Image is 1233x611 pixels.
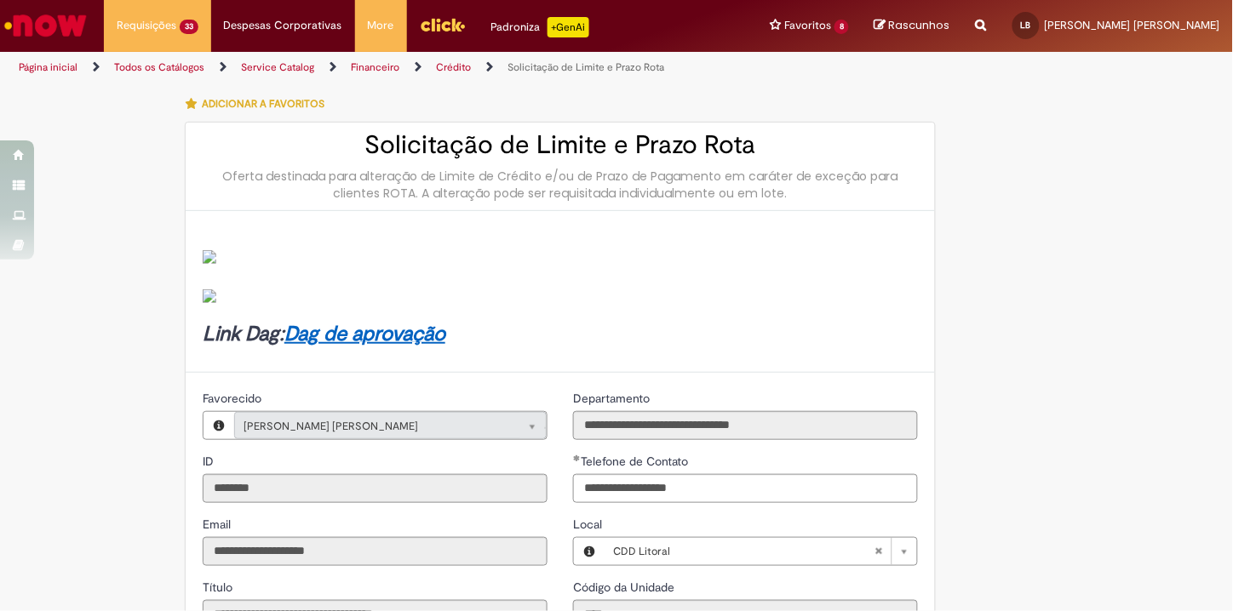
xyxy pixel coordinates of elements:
[203,250,216,264] img: sys_attachment.do
[202,97,324,111] span: Adicionar a Favoritos
[573,517,605,532] span: Local
[574,538,605,565] button: Local, Visualizar este registro CDD Litoral
[368,17,394,34] span: More
[284,321,445,347] a: Dag de aprovação
[866,538,892,565] abbr: Limpar campo Local
[203,391,265,406] span: Somente leitura - Favorecido
[491,17,589,37] div: Padroniza
[436,60,471,74] a: Crédito
[1021,20,1031,31] span: LB
[114,60,204,74] a: Todos os Catálogos
[581,454,692,469] span: Telefone de Contato
[573,390,653,407] label: Somente leitura - Departamento
[613,538,875,565] span: CDD Litoral
[244,413,503,440] span: [PERSON_NAME] [PERSON_NAME]
[203,131,918,159] h2: Solicitação de Limite e Prazo Rota
[185,86,334,122] button: Adicionar a Favoritos
[203,579,236,596] label: Somente leitura - Título
[13,52,809,83] ul: Trilhas de página
[573,474,918,503] input: Telefone de Contato
[573,454,581,461] span: Obrigatório Preenchido
[784,17,831,34] span: Favoritos
[351,60,399,74] a: Financeiro
[203,321,445,347] strong: Link Dag:
[224,17,342,34] span: Despesas Corporativas
[548,17,589,37] p: +GenAi
[203,474,548,503] input: ID
[573,579,678,596] label: Somente leitura - Código da Unidade
[203,289,216,303] img: sys_attachment.do
[420,12,466,37] img: click_logo_yellow_360x200.png
[875,18,950,34] a: Rascunhos
[19,60,77,74] a: Página inicial
[1045,18,1220,32] span: [PERSON_NAME] [PERSON_NAME]
[203,168,918,202] div: Oferta destinada para alteração de Limite de Crédito e/ou de Prazo de Pagamento em caráter de exc...
[117,17,176,34] span: Requisições
[573,411,918,440] input: Departamento
[573,580,678,595] span: Somente leitura - Código da Unidade
[203,537,548,566] input: Email
[508,60,664,74] a: Solicitação de Limite e Prazo Rota
[203,517,234,532] span: Somente leitura - Email
[573,391,653,406] span: Somente leitura - Departamento
[204,412,234,439] button: Favorecido, Visualizar este registro Leticia Reis Canha Bezerra
[889,17,950,33] span: Rascunhos
[203,516,234,533] label: Somente leitura - Email
[234,412,547,439] a: [PERSON_NAME] [PERSON_NAME]Limpar campo Favorecido
[2,9,89,43] img: ServiceNow
[203,580,236,595] span: Somente leitura - Título
[241,60,314,74] a: Service Catalog
[605,538,917,565] a: CDD LitoralLimpar campo Local
[203,453,217,470] label: Somente leitura - ID
[180,20,198,34] span: 33
[203,454,217,469] span: Somente leitura - ID
[834,20,849,34] span: 8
